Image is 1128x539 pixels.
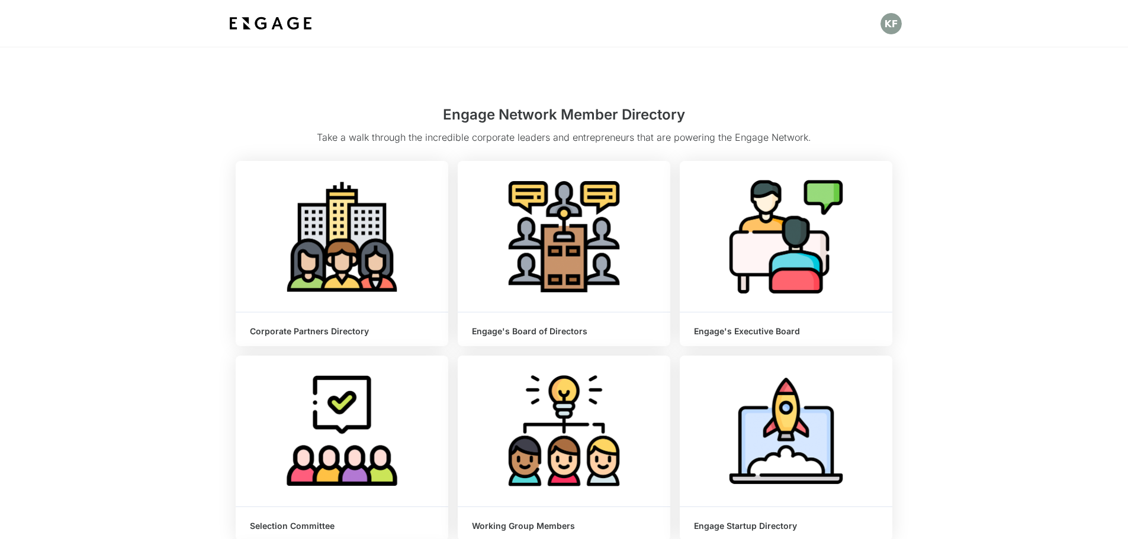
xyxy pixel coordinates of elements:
[472,521,656,531] h6: Working Group Members
[250,521,434,531] h6: Selection Committee
[694,521,878,531] h6: Engage Startup Directory
[236,104,893,130] h2: Engage Network Member Directory
[880,13,902,34] img: Profile picture of Kate Field
[236,130,893,151] p: Take a walk through the incredible corporate leaders and entrepreneurs that are powering the Enga...
[250,327,434,337] h6: Corporate Partners Directory
[694,327,878,337] h6: Engage's Executive Board
[227,13,314,34] img: bdf1fb74-1727-4ba0-a5bd-bc74ae9fc70b.jpeg
[880,13,902,34] button: Open profile menu
[472,327,656,337] h6: Engage's Board of Directors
